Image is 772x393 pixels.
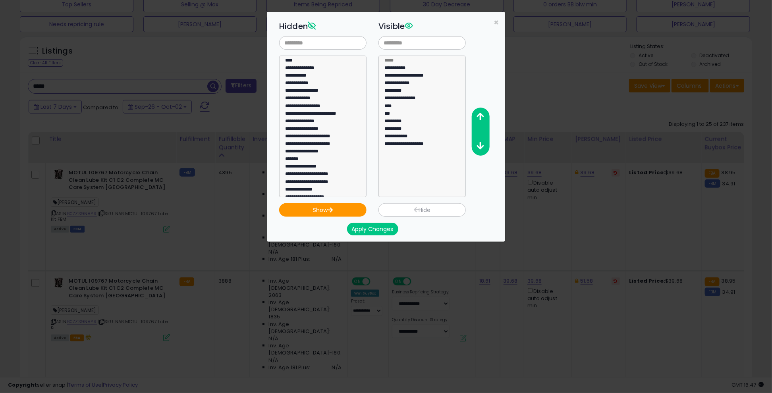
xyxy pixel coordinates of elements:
button: Show [279,203,367,217]
button: Apply Changes [347,223,398,235]
h3: Visible [378,20,466,32]
h3: Hidden [279,20,367,32]
span: × [494,17,499,28]
button: Hide [378,203,466,217]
